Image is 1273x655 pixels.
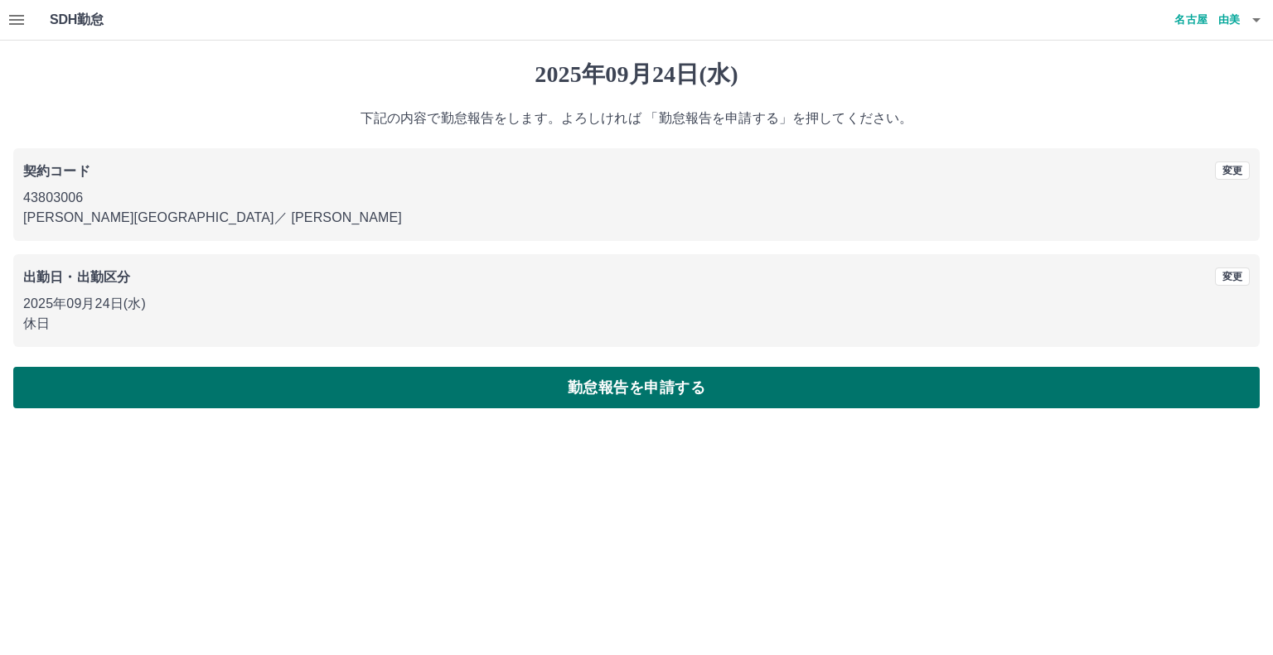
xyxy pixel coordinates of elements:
[13,108,1260,128] p: 下記の内容で勤怠報告をします。よろしければ 「勤怠報告を申請する」を押してください。
[23,270,130,284] b: 出勤日・出勤区分
[23,164,90,178] b: 契約コード
[13,367,1260,408] button: 勤怠報告を申請する
[23,314,1250,334] p: 休日
[23,294,1250,314] p: 2025年09月24日(水)
[23,188,1250,208] p: 43803006
[1215,267,1250,286] button: 変更
[23,208,1250,228] p: [PERSON_NAME][GEOGRAPHIC_DATA] ／ [PERSON_NAME]
[1215,161,1250,180] button: 変更
[13,60,1260,89] h1: 2025年09月24日(水)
